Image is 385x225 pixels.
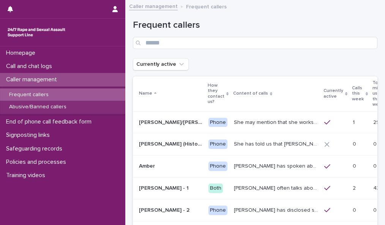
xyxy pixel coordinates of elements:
[353,162,358,170] p: 0
[373,139,378,147] p: 0
[373,162,378,170] p: 0
[208,184,223,193] div: Both
[373,184,381,192] p: 43
[372,79,384,109] p: Total mins used this week
[234,184,320,192] p: Amy often talks about being raped a night before or 2 weeks ago or a month ago. She also makes re...
[129,2,178,10] a: Caller management
[133,37,377,49] input: Search
[139,118,204,126] p: Abbie/Emily (Anon/'I don't know'/'I can't remember')
[3,132,56,139] p: Signposting links
[3,104,73,110] p: Abusive/Banned callers
[186,2,227,10] p: Frequent callers
[3,49,41,57] p: Homepage
[353,184,357,192] p: 2
[234,206,320,214] p: Amy has disclosed she has survived two rapes, one in the UK and the other in Australia in 2013. S...
[3,92,55,98] p: Frequent callers
[133,20,377,31] h1: Frequent callers
[353,206,358,214] p: 0
[3,172,51,179] p: Training videos
[139,162,156,170] p: Amber
[373,206,378,214] p: 0
[352,84,364,103] p: Calls this week
[208,139,227,149] div: Phone
[234,139,320,147] p: She has told us that Prince Andrew was involved with her abuse. Men from Hollywood (or 'Hollywood...
[323,87,343,101] p: Currently active
[139,184,190,192] p: [PERSON_NAME] - 1
[3,145,68,152] p: Safeguarding records
[208,81,224,106] p: How they contact us?
[139,89,152,98] p: Name
[139,139,204,147] p: Alison (Historic Plan)
[233,89,268,98] p: Content of calls
[353,118,356,126] p: 1
[208,162,227,171] div: Phone
[133,58,189,70] button: Currently active
[3,76,63,83] p: Caller management
[208,118,227,127] div: Phone
[353,139,358,147] p: 0
[139,206,191,214] p: [PERSON_NAME] - 2
[6,25,67,40] img: rhQMoQhaT3yELyF149Cw
[3,118,98,125] p: End of phone call feedback form
[234,118,320,126] p: She may mention that she works as a Nanny, looking after two children. Abbie / Emily has let us k...
[3,158,72,166] p: Policies and processes
[373,118,381,126] p: 29
[3,63,58,70] p: Call and chat logs
[234,162,320,170] p: Amber has spoken about multiple experiences of sexual abuse. Amber told us she is now 18 (as of 0...
[208,206,227,215] div: Phone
